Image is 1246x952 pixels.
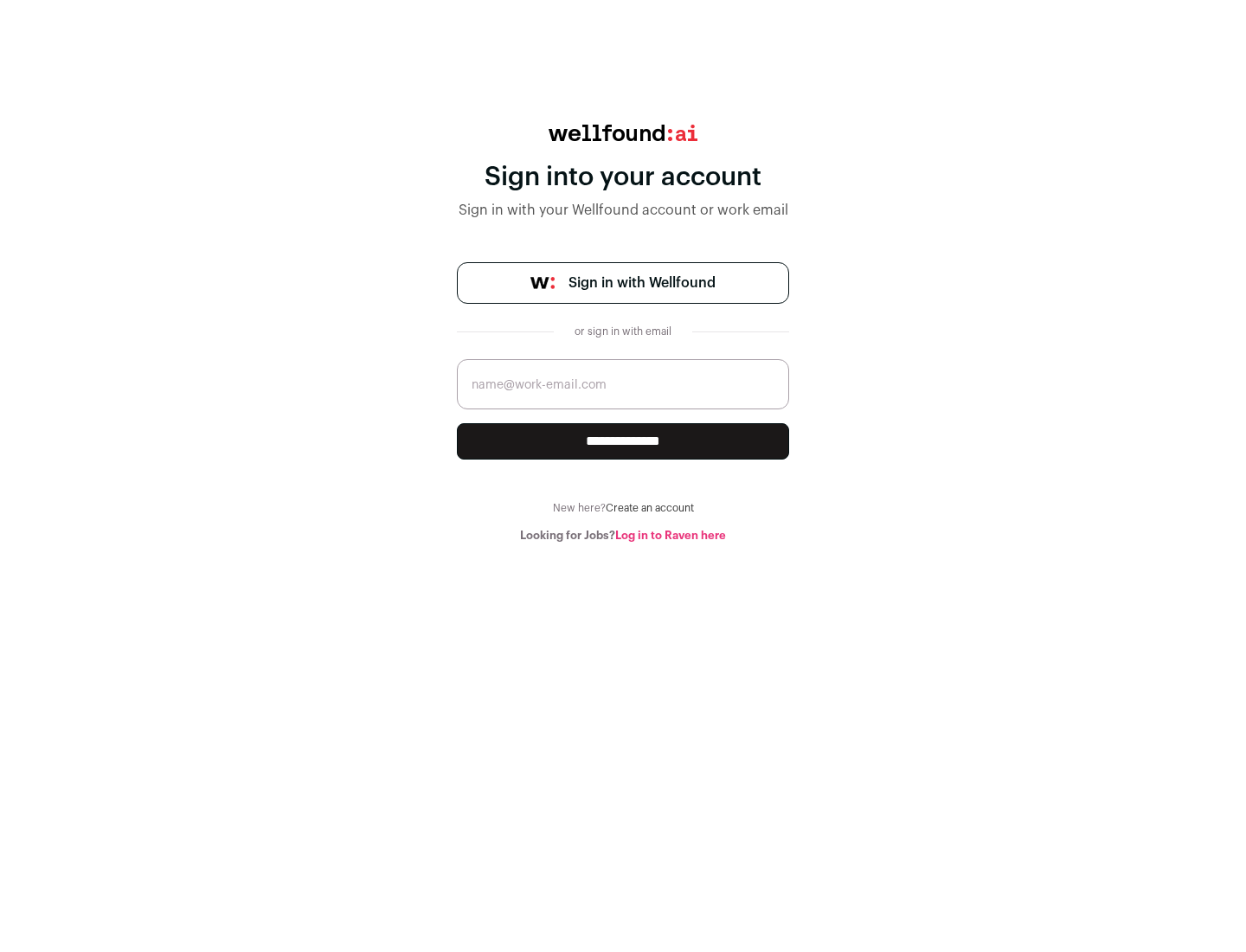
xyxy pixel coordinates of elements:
[457,262,789,304] a: Sign in with Wellfound
[530,277,555,289] img: wellfound-symbol-flush-black-fb3c872781a75f747ccb3a119075da62bfe97bd399995f84a933054e44a575c4.png
[457,200,789,221] div: Sign in with your Wellfound account or work email
[606,503,694,513] a: Create an account
[457,359,789,409] input: name@work-email.com
[457,162,789,193] div: Sign into your account
[457,529,789,543] div: Looking for Jobs?
[568,273,716,293] span: Sign in with Wellfound
[549,125,697,141] img: wellfound:ai
[457,501,789,515] div: New here?
[568,325,678,338] div: or sign in with email
[615,530,726,541] a: Log in to Raven here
